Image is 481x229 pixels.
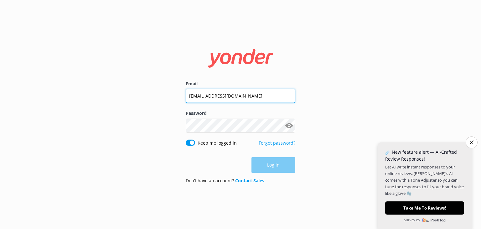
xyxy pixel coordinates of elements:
p: Don’t have an account? [186,177,264,184]
label: Password [186,110,295,117]
a: Contact Sales [235,178,264,184]
label: Keep me logged in [198,140,237,146]
label: Email [186,80,295,87]
button: Show password [283,119,295,132]
a: Forgot password? [259,140,295,146]
input: user@emailaddress.com [186,89,295,103]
